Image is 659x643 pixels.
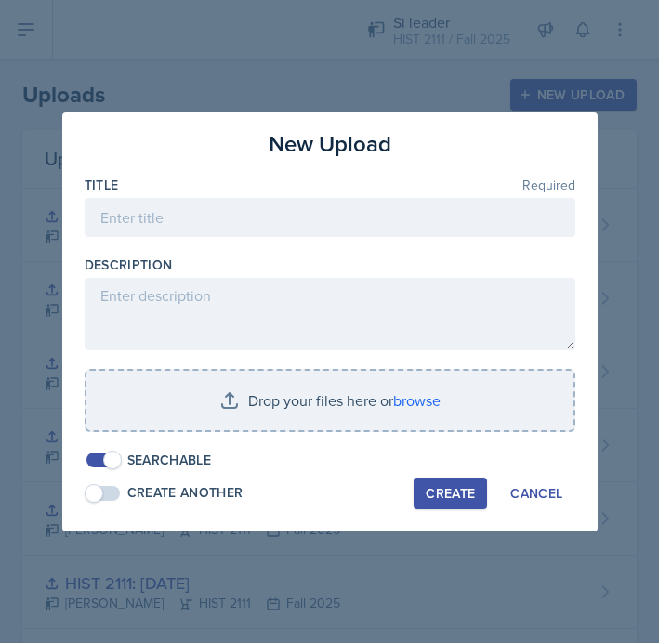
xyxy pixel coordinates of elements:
button: Cancel [498,478,574,509]
button: Create [414,478,487,509]
label: Description [85,256,173,274]
div: Create [426,486,475,501]
div: Create Another [127,483,244,503]
input: Enter title [85,198,575,237]
span: Required [522,178,575,191]
h3: New Upload [269,127,391,161]
div: Searchable [127,451,212,470]
label: Title [85,176,119,194]
div: Cancel [510,486,562,501]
